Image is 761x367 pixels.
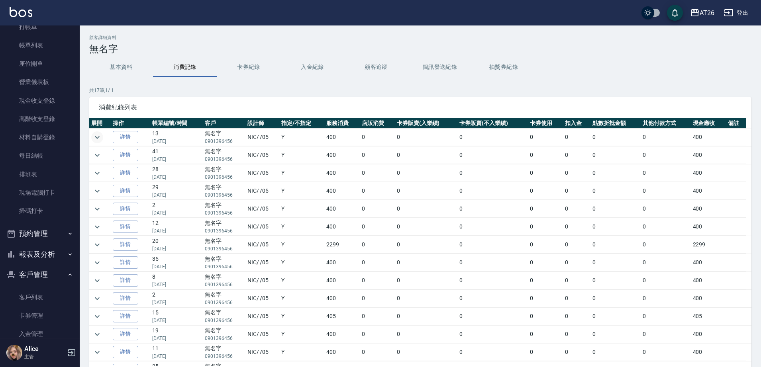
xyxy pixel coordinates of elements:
[563,344,591,361] td: 0
[528,254,563,271] td: 0
[590,129,641,146] td: 0
[360,129,395,146] td: 0
[91,203,103,215] button: expand row
[279,129,325,146] td: Y
[563,129,591,146] td: 0
[691,272,726,289] td: 400
[152,299,201,306] p: [DATE]
[91,310,103,322] button: expand row
[113,167,138,179] a: 詳情
[203,236,245,254] td: 無名字
[279,118,325,129] th: 指定/不指定
[245,290,279,307] td: NIC / /05
[152,263,201,270] p: [DATE]
[245,254,279,271] td: NIC / /05
[203,290,245,307] td: 無名字
[89,35,751,40] h2: 顧客詳細資料
[360,218,395,236] td: 0
[641,218,691,236] td: 0
[89,87,751,94] p: 共 17 筆, 1 / 1
[150,164,203,182] td: 28
[641,254,691,271] td: 0
[205,281,243,288] p: 0901396456
[245,308,279,325] td: NIC / /05
[641,182,691,200] td: 0
[150,308,203,325] td: 15
[205,174,243,181] p: 0901396456
[691,326,726,343] td: 400
[91,131,103,143] button: expand row
[3,244,76,265] button: 報表及分析
[641,164,691,182] td: 0
[641,344,691,361] td: 0
[590,290,641,307] td: 0
[279,308,325,325] td: Y
[590,254,641,271] td: 0
[528,290,563,307] td: 0
[528,200,563,218] td: 0
[152,281,201,288] p: [DATE]
[590,236,641,254] td: 0
[563,118,591,129] th: 扣入金
[279,344,325,361] td: Y
[691,254,726,271] td: 400
[457,118,528,129] th: 卡券販賣(不入業績)
[641,200,691,218] td: 0
[324,118,359,129] th: 服務消費
[91,221,103,233] button: expand row
[245,118,279,129] th: 設計師
[395,326,458,343] td: 0
[687,5,718,21] button: AT26
[457,290,528,307] td: 0
[641,272,691,289] td: 0
[324,146,359,164] td: 400
[3,18,76,36] a: 打帳單
[150,118,203,129] th: 帳單編號/時間
[3,202,76,220] a: 掃碼打卡
[279,326,325,343] td: Y
[395,308,458,325] td: 0
[457,236,528,254] td: 0
[91,239,103,251] button: expand row
[590,200,641,218] td: 0
[457,308,528,325] td: 0
[395,182,458,200] td: 0
[590,118,641,129] th: 點數折抵金額
[590,344,641,361] td: 0
[203,272,245,289] td: 無名字
[279,200,325,218] td: Y
[203,118,245,129] th: 客戶
[152,245,201,252] p: [DATE]
[113,346,138,358] a: 詳情
[113,203,138,215] a: 詳情
[457,326,528,343] td: 0
[324,200,359,218] td: 400
[641,308,691,325] td: 0
[205,209,243,217] p: 0901396456
[360,344,395,361] td: 0
[324,344,359,361] td: 400
[324,254,359,271] td: 400
[203,326,245,343] td: 無名字
[205,191,243,199] p: 0901396456
[700,8,714,18] div: AT26
[89,43,751,55] h3: 無名字
[641,129,691,146] td: 0
[150,290,203,307] td: 2
[457,344,528,361] td: 0
[395,129,458,146] td: 0
[203,129,245,146] td: 無名字
[395,146,458,164] td: 0
[152,138,201,145] p: [DATE]
[360,272,395,289] td: 0
[360,182,395,200] td: 0
[279,290,325,307] td: Y
[150,254,203,271] td: 35
[3,128,76,146] a: 材料自購登錄
[150,182,203,200] td: 29
[360,164,395,182] td: 0
[279,146,325,164] td: Y
[528,308,563,325] td: 0
[205,299,243,306] p: 0901396456
[203,200,245,218] td: 無名字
